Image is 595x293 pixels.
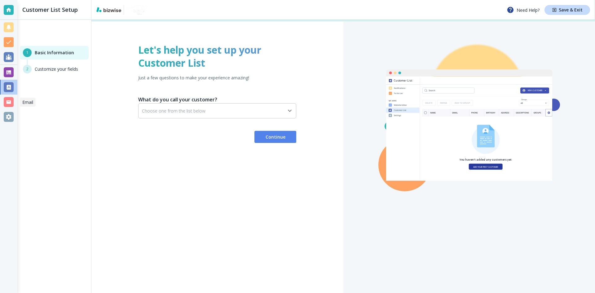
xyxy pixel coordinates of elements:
button: Open [285,106,294,115]
div: NEW CUSTOMER [527,90,544,91]
p: Email [22,99,33,105]
h2: Customer List Setup [22,6,78,14]
span: Continue [259,134,291,140]
h4: Save & Exit [559,8,583,12]
img: NU Image Detail [126,5,148,15]
p: Just a few questions to make your experience amazing! [138,74,296,81]
button: 1Basic Information [20,46,89,60]
h6: Basic Information [35,49,74,56]
h1: Let's help you set up your Customer List [138,43,296,69]
input: Choose one from the list below [142,108,276,113]
p: Need Help? [507,6,540,14]
div: You haven't added any customers yet [460,158,512,161]
div: Customer List [394,109,417,111]
button: Continue [254,131,296,143]
img: bizwise [96,7,121,12]
div: Customer List [394,79,417,82]
div: ADD YOUR FIRST CUSTOMER [471,166,501,168]
h6: What do you call your customer? [138,96,296,103]
span: 1 [26,50,29,55]
button: Save & Exit [544,5,590,15]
